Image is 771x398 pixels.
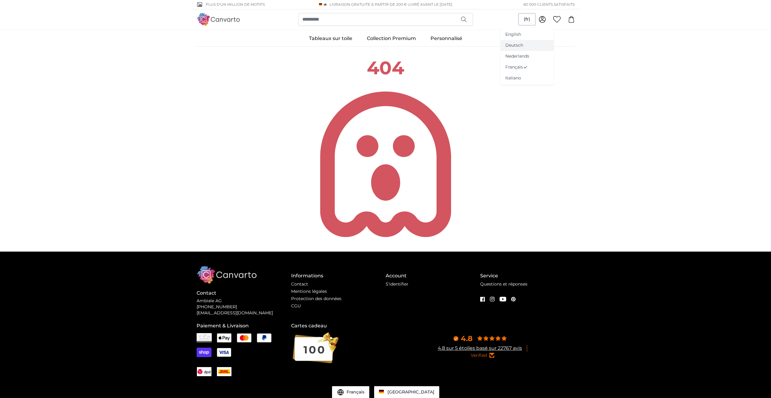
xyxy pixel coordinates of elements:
[197,59,575,77] h1: 404
[319,3,322,6] img: Allemagne
[217,369,231,374] img: DHL
[379,390,384,393] img: Allemagne
[500,40,554,51] a: Deutsch
[387,389,434,395] span: [GEOGRAPHIC_DATA]
[291,281,308,287] a: Contact
[197,322,291,329] h4: Paiement & Livraison
[519,14,535,25] button: (fr)
[347,389,364,395] span: Français
[330,2,407,7] span: Livraison GRATUITE à partir de 200 €
[197,369,211,374] img: DPD
[291,272,386,279] h4: Informations
[438,345,522,351] a: 4.8 sur 5 étoiles basé sur 22767 avis
[197,13,240,25] img: Canvarto
[500,29,554,40] a: English
[500,62,554,73] a: Français
[197,298,291,316] p: Ambiale AG [PHONE_NUMBER] [EMAIL_ADDRESS][DOMAIN_NAME]
[523,2,575,7] span: 60 000 clients satisfaits
[197,289,291,297] h4: Contact
[407,2,452,7] span: -
[197,333,212,343] img: Facture
[423,31,470,46] a: Personnalisé
[500,51,554,62] a: Nederlands
[480,272,575,279] h4: Service
[480,281,527,287] a: Questions et réponses
[386,272,480,279] h4: Account
[206,2,265,7] span: Plus d'un million de motifs
[291,296,341,301] a: Protection des données
[291,322,386,329] h4: Cartes cadeau
[291,289,327,294] a: Mentions légales
[408,2,452,7] span: Livré avant le [DATE]
[386,281,408,287] a: S'identifier
[500,73,554,84] a: Italiano
[291,303,301,309] a: CGU
[360,31,423,46] a: Collection Premium
[386,334,575,359] a: 4.8 4.8 sur 5 étoiles basé sur 22767 avisVerified
[302,31,360,46] a: Tableaux sur toile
